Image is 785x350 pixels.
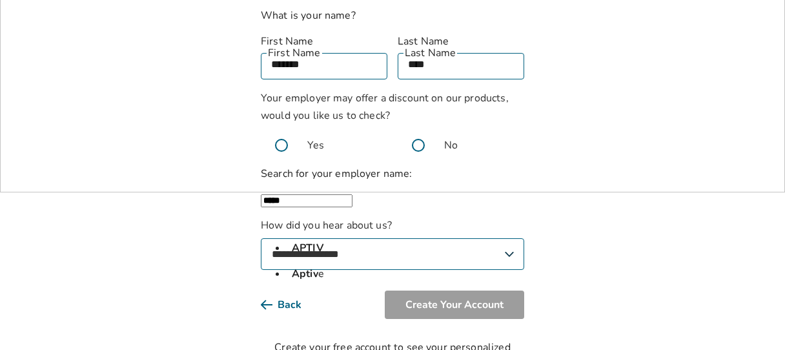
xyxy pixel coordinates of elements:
[261,34,387,49] label: First Name
[261,91,509,123] span: Your employer may offer a discount on our products, would you like us to check?
[292,267,318,281] strong: Aptiv
[398,34,524,49] label: Last Name
[444,138,458,153] span: No
[261,8,356,23] label: What is your name?
[385,291,524,319] button: Create Your Account
[287,261,524,287] li: e
[261,167,413,181] label: Search for your employer name:
[261,291,322,319] button: Back
[720,288,785,350] iframe: Chat Widget
[261,218,524,270] label: How did you hear about us?
[307,138,324,153] span: Yes
[292,241,323,255] strong: APTIV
